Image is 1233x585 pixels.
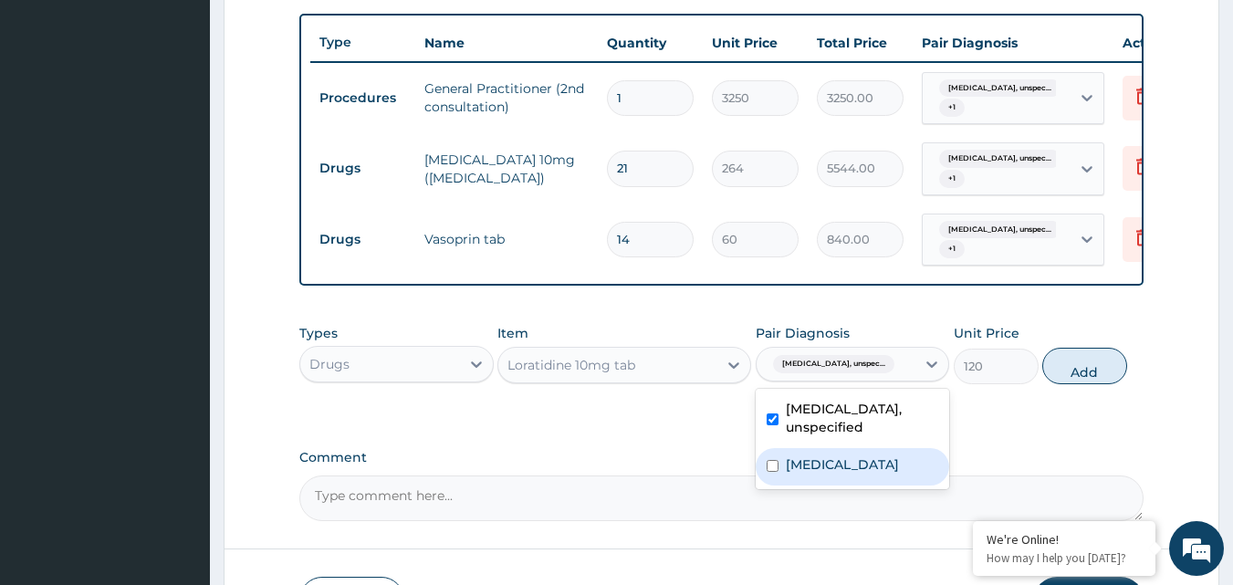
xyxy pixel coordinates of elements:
[299,326,338,341] label: Types
[939,221,1061,239] span: [MEDICAL_DATA], unspec...
[987,531,1142,548] div: We're Online!
[808,25,913,61] th: Total Price
[310,26,415,59] th: Type
[1113,25,1205,61] th: Actions
[310,223,415,256] td: Drugs
[95,102,307,126] div: Chat with us now
[299,9,343,53] div: Minimize live chat window
[310,81,415,115] td: Procedures
[939,170,965,188] span: + 1
[34,91,74,137] img: d_794563401_company_1708531726252_794563401
[415,25,598,61] th: Name
[987,550,1142,566] p: How may I help you today?
[299,450,1144,465] label: Comment
[1042,348,1127,384] button: Add
[786,400,939,436] label: [MEDICAL_DATA], unspecified
[954,324,1019,342] label: Unit Price
[598,25,703,61] th: Quantity
[773,355,894,373] span: [MEDICAL_DATA], unspec...
[939,99,965,117] span: + 1
[497,324,528,342] label: Item
[756,324,850,342] label: Pair Diagnosis
[786,455,899,474] label: [MEDICAL_DATA]
[703,25,808,61] th: Unit Price
[939,79,1061,98] span: [MEDICAL_DATA], unspec...
[939,150,1061,168] span: [MEDICAL_DATA], unspec...
[939,240,965,258] span: + 1
[415,221,598,257] td: Vasoprin tab
[913,25,1113,61] th: Pair Diagnosis
[415,141,598,196] td: [MEDICAL_DATA] 10mg ([MEDICAL_DATA])
[9,391,348,454] textarea: Type your message and hit 'Enter'
[309,355,350,373] div: Drugs
[310,151,415,185] td: Drugs
[507,356,635,374] div: Loratidine 10mg tab
[415,70,598,125] td: General Practitioner (2nd consultation)
[106,176,252,360] span: We're online!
